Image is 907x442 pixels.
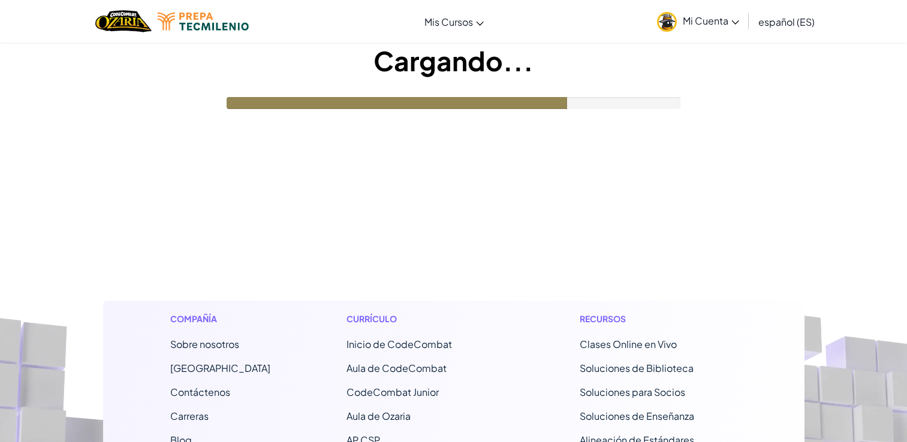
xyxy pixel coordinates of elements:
[170,313,270,325] h1: Compañía
[758,16,815,28] span: español (ES)
[346,362,447,374] a: Aula de CodeCombat
[158,13,249,31] img: Tecmilenio logo
[170,410,209,422] a: Carreras
[346,338,452,350] span: Inicio de CodeCombat
[418,5,490,38] a: Mis Cursos
[752,5,821,38] a: español (ES)
[95,9,151,34] a: Ozaria by CodeCombat logo
[580,410,694,422] a: Soluciones de Enseñanza
[580,362,694,374] a: Soluciones de Biblioteca
[346,410,411,422] a: Aula de Ozaria
[170,362,270,374] a: [GEOGRAPHIC_DATA]
[683,14,739,27] span: Mi Cuenta
[580,338,677,350] a: Clases Online en Vivo
[657,12,677,32] img: avatar
[346,386,439,398] a: CodeCombat Junior
[580,313,737,325] h1: Recursos
[346,313,504,325] h1: Currículo
[170,386,230,398] span: Contáctenos
[651,2,745,40] a: Mi Cuenta
[170,338,239,350] a: Sobre nosotros
[580,386,685,398] a: Soluciones para Socios
[424,16,473,28] span: Mis Cursos
[95,9,151,34] img: Home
